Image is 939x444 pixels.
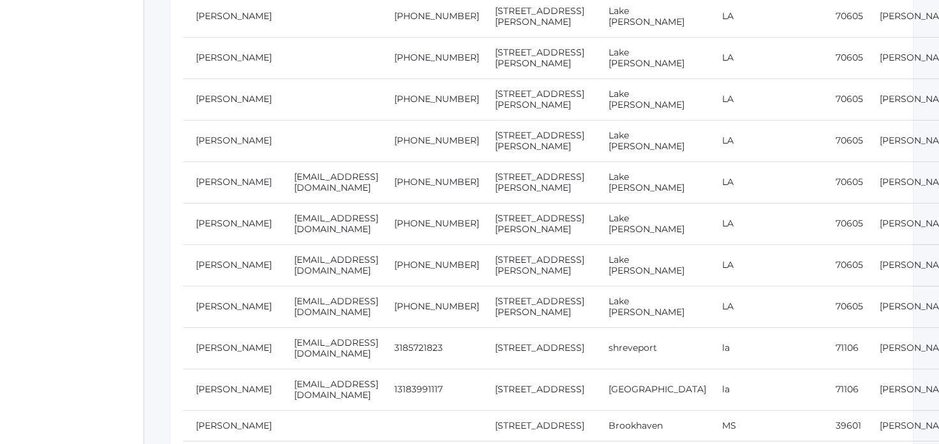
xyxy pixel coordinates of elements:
[823,244,867,286] td: 70605
[823,78,867,120] td: 70605
[596,327,709,369] td: shreveport
[196,135,272,146] a: [PERSON_NAME]
[596,410,709,441] td: Brookhaven
[381,120,482,161] td: [PHONE_NUMBER]
[281,203,381,244] td: [EMAIL_ADDRESS][DOMAIN_NAME]
[596,203,709,244] td: Lake [PERSON_NAME]
[381,369,482,410] td: 13183991117
[482,120,596,161] td: [STREET_ADDRESS][PERSON_NAME]
[196,93,272,105] a: [PERSON_NAME]
[823,327,867,369] td: 71106
[709,327,823,369] td: la
[823,369,867,410] td: 71106
[596,286,709,327] td: Lake [PERSON_NAME]
[596,244,709,286] td: Lake [PERSON_NAME]
[482,327,596,369] td: [STREET_ADDRESS]
[196,383,272,395] a: [PERSON_NAME]
[196,52,272,63] a: [PERSON_NAME]
[196,342,272,353] a: [PERSON_NAME]
[281,161,381,203] td: [EMAIL_ADDRESS][DOMAIN_NAME]
[381,203,482,244] td: [PHONE_NUMBER]
[823,410,867,441] td: 39601
[482,244,596,286] td: [STREET_ADDRESS][PERSON_NAME]
[709,286,823,327] td: LA
[709,203,823,244] td: LA
[709,410,823,441] td: MS
[281,327,381,369] td: [EMAIL_ADDRESS][DOMAIN_NAME]
[381,327,482,369] td: 3185721823
[196,259,272,270] a: [PERSON_NAME]
[482,286,596,327] td: [STREET_ADDRESS][PERSON_NAME]
[596,369,709,410] td: [GEOGRAPHIC_DATA]
[381,161,482,203] td: [PHONE_NUMBER]
[281,244,381,286] td: [EMAIL_ADDRESS][DOMAIN_NAME]
[381,78,482,120] td: [PHONE_NUMBER]
[823,161,867,203] td: 70605
[709,120,823,161] td: LA
[482,161,596,203] td: [STREET_ADDRESS][PERSON_NAME]
[596,37,709,78] td: Lake [PERSON_NAME]
[709,161,823,203] td: LA
[482,203,596,244] td: [STREET_ADDRESS][PERSON_NAME]
[281,286,381,327] td: [EMAIL_ADDRESS][DOMAIN_NAME]
[196,300,272,312] a: [PERSON_NAME]
[596,120,709,161] td: Lake [PERSON_NAME]
[709,369,823,410] td: la
[823,286,867,327] td: 70605
[709,37,823,78] td: LA
[823,37,867,78] td: 70605
[381,37,482,78] td: [PHONE_NUMBER]
[709,244,823,286] td: LA
[381,286,482,327] td: [PHONE_NUMBER]
[482,369,596,410] td: [STREET_ADDRESS]
[281,369,381,410] td: [EMAIL_ADDRESS][DOMAIN_NAME]
[196,10,272,22] a: [PERSON_NAME]
[709,78,823,120] td: LA
[482,78,596,120] td: [STREET_ADDRESS][PERSON_NAME]
[596,78,709,120] td: Lake [PERSON_NAME]
[381,244,482,286] td: [PHONE_NUMBER]
[823,120,867,161] td: 70605
[482,37,596,78] td: [STREET_ADDRESS][PERSON_NAME]
[596,161,709,203] td: Lake [PERSON_NAME]
[196,420,272,431] a: [PERSON_NAME]
[196,176,272,188] a: [PERSON_NAME]
[482,410,596,441] td: [STREET_ADDRESS]
[823,203,867,244] td: 70605
[196,218,272,229] a: [PERSON_NAME]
